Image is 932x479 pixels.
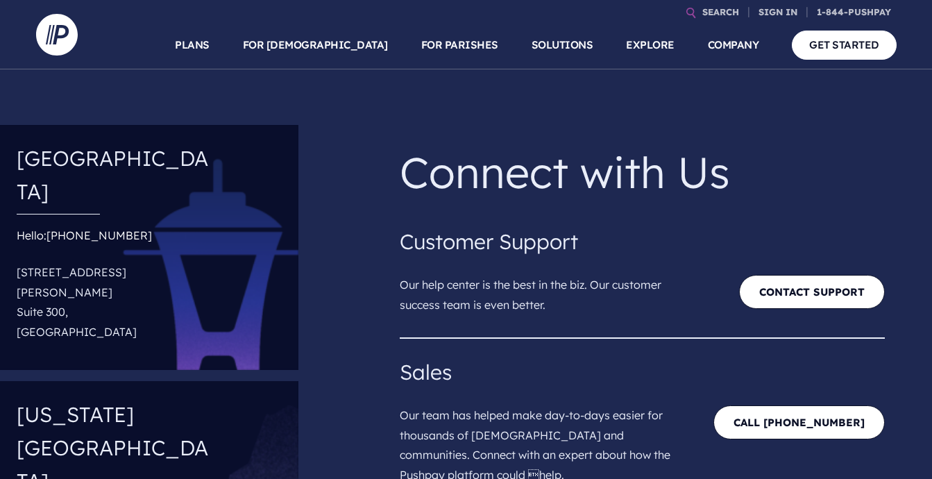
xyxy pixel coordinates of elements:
a: EXPLORE [626,21,675,69]
a: Contact Support [739,275,885,309]
a: COMPANY [708,21,759,69]
a: PLANS [175,21,210,69]
a: [PHONE_NUMBER] [46,228,152,242]
a: FOR [DEMOGRAPHIC_DATA] [243,21,388,69]
h4: Sales [400,355,886,389]
div: Hello: [17,226,215,348]
p: Connect with Us [400,136,886,208]
a: CALL [PHONE_NUMBER] [713,405,885,439]
a: FOR PARISHES [421,21,498,69]
h4: [GEOGRAPHIC_DATA] [17,136,215,214]
a: GET STARTED [792,31,897,59]
p: Our help center is the best in the biz. Our customer success team is even better. [400,258,691,321]
h4: Customer Support [400,225,886,258]
a: SOLUTIONS [532,21,593,69]
p: [STREET_ADDRESS][PERSON_NAME] Suite 300, [GEOGRAPHIC_DATA] [17,257,215,348]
